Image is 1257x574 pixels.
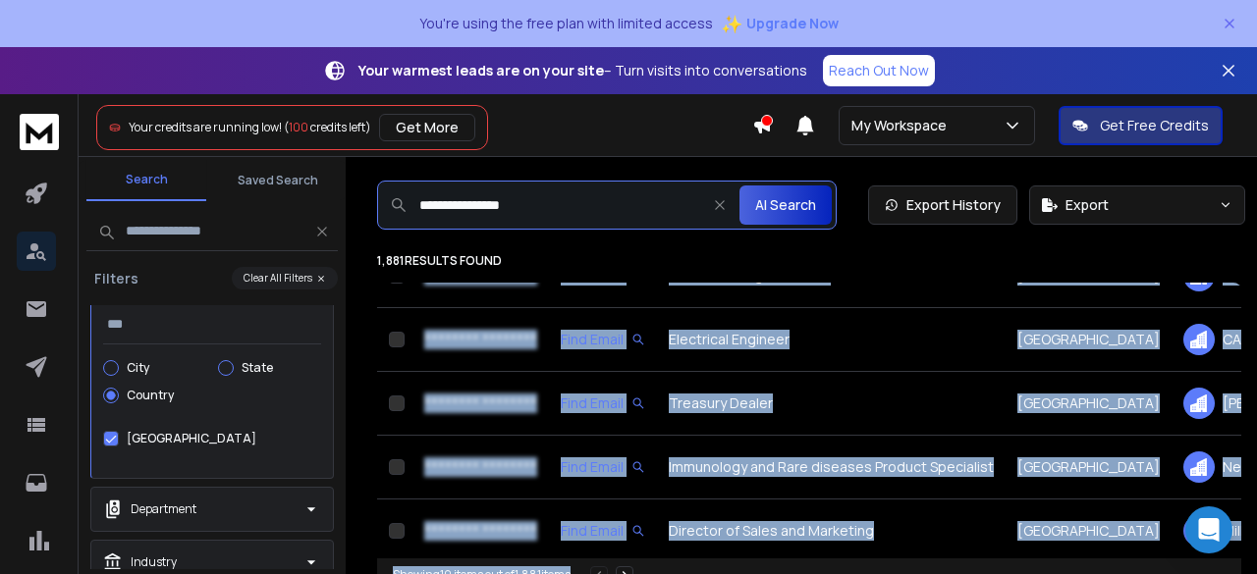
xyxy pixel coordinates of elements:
[561,330,645,349] div: Find Email
[379,114,475,141] button: Get More
[127,388,174,403] label: Country
[358,61,604,79] strong: Your warmest leads are on your site
[377,253,1241,269] p: 1,881 results found
[657,499,1006,563] td: Director of Sales and Marketing
[1006,308,1172,372] td: [GEOGRAPHIC_DATA]
[823,55,935,86] a: Reach Out Now
[419,14,713,33] p: You're using the free plan with limited access
[868,185,1017,225] a: Export History
[127,431,256,446] label: [GEOGRAPHIC_DATA]
[561,457,645,477] div: Find Email
[20,114,59,150] img: logo
[657,372,1006,436] td: Treasury Dealer
[129,119,282,135] span: Your credits are running low!
[657,308,1006,372] td: Electrical Engineer
[358,61,807,80] p: – Turn visits into conversations
[657,436,1006,499] td: Immunology and Rare diseases Product Specialist
[561,521,645,541] div: Find Email
[284,119,371,135] span: ( credits left)
[1059,106,1223,145] button: Get Free Credits
[289,119,308,135] span: 100
[127,360,149,376] label: City
[1006,499,1172,563] td: [GEOGRAPHIC_DATA]
[746,14,839,33] span: Upgrade Now
[1185,506,1232,553] div: Open Intercom Messenger
[131,501,196,517] p: Department
[851,116,955,135] p: My Workspace
[232,267,338,289] button: Clear All Filters
[721,10,742,37] span: ✨
[829,61,929,80] p: Reach Out Now
[131,554,177,570] p: Industry
[218,161,338,200] button: Saved Search
[561,393,645,413] div: Find Email
[1066,195,1109,215] span: Export
[1006,436,1172,499] td: [GEOGRAPHIC_DATA]
[242,360,273,376] label: State
[86,160,206,201] button: Search
[1100,116,1209,135] p: Get Free Credits
[86,269,146,288] h3: Filters
[1006,372,1172,436] td: [GEOGRAPHIC_DATA]
[739,185,832,225] button: AI Search
[721,4,839,43] button: ✨Upgrade Now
